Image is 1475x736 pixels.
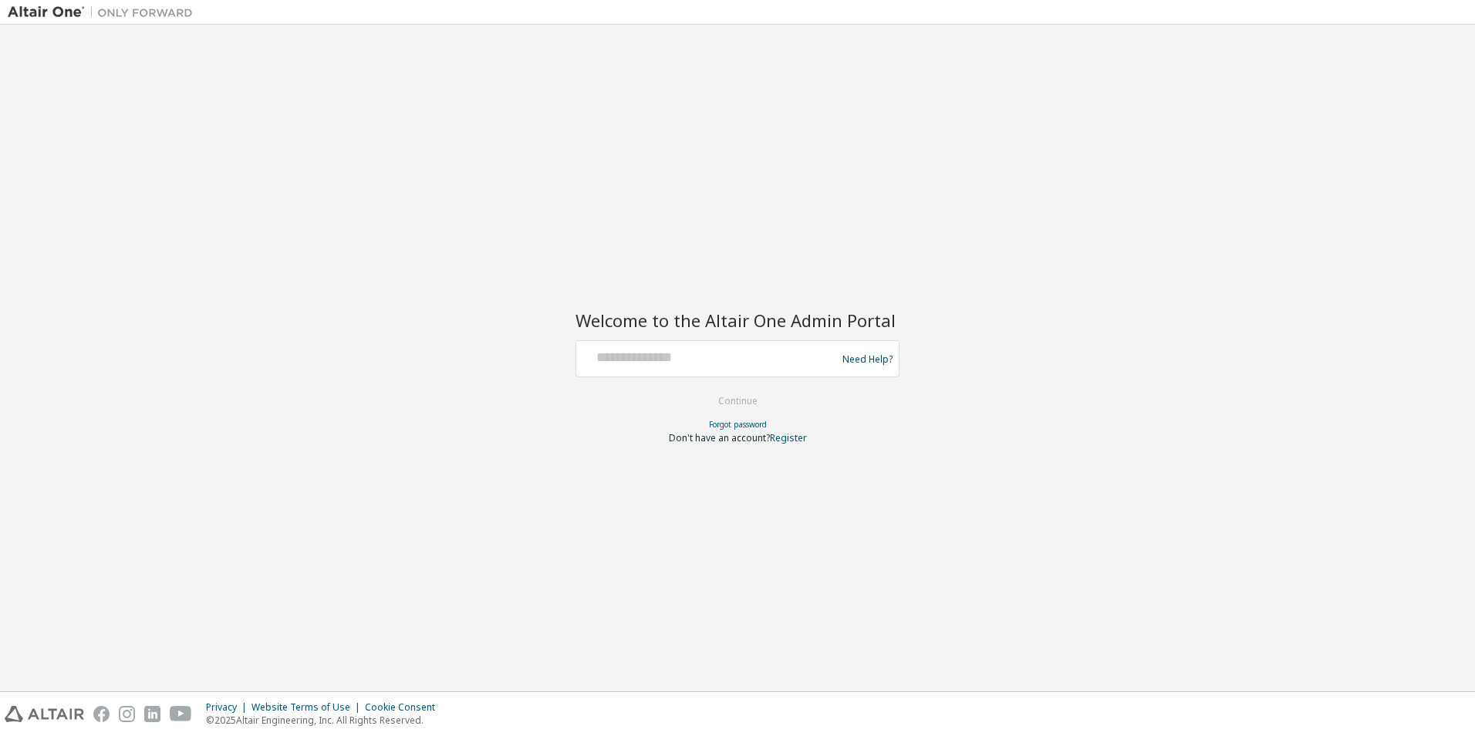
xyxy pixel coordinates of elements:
p: © 2025 Altair Engineering, Inc. All Rights Reserved. [206,714,444,727]
h2: Welcome to the Altair One Admin Portal [575,309,900,331]
div: Website Terms of Use [251,701,365,714]
div: Cookie Consent [365,701,444,714]
img: youtube.svg [170,706,192,722]
a: Need Help? [842,359,893,360]
img: facebook.svg [93,706,110,722]
img: instagram.svg [119,706,135,722]
img: altair_logo.svg [5,706,84,722]
img: Altair One [8,5,201,20]
a: Register [770,431,807,444]
img: linkedin.svg [144,706,160,722]
a: Forgot password [709,419,767,430]
span: Don't have an account? [669,431,770,444]
div: Privacy [206,701,251,714]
